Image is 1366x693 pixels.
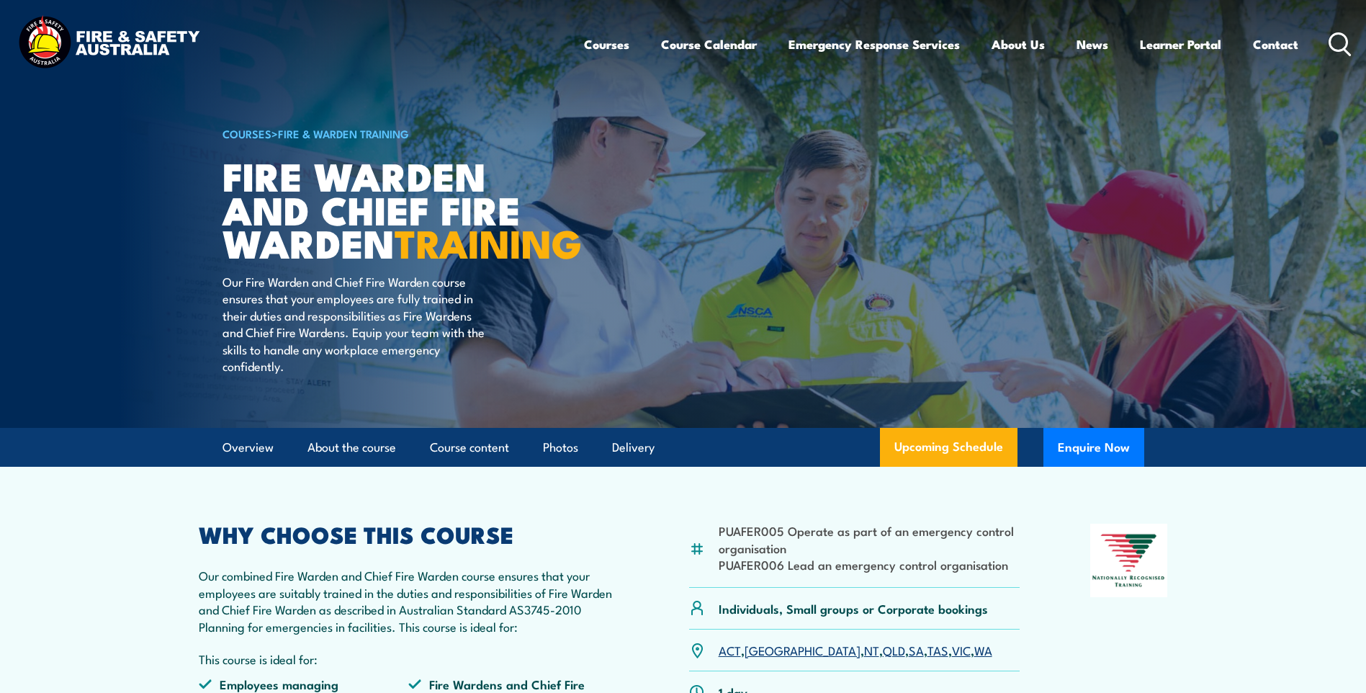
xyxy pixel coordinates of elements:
[719,556,1020,573] li: PUAFER006 Lead an emergency control organisation
[430,429,509,467] a: Course content
[612,429,655,467] a: Delivery
[719,641,741,658] a: ACT
[223,429,274,467] a: Overview
[223,125,271,141] a: COURSES
[1253,25,1298,63] a: Contact
[278,125,409,141] a: Fire & Warden Training
[719,600,988,617] p: Individuals, Small groups or Corporate bookings
[1077,25,1108,63] a: News
[788,25,960,63] a: Emergency Response Services
[992,25,1045,63] a: About Us
[199,567,619,635] p: Our combined Fire Warden and Chief Fire Warden course ensures that your employees are suitably tr...
[223,158,578,259] h1: Fire Warden and Chief Fire Warden
[223,273,485,374] p: Our Fire Warden and Chief Fire Warden course ensures that your employees are fully trained in the...
[883,641,905,658] a: QLD
[543,429,578,467] a: Photos
[661,25,757,63] a: Course Calendar
[307,429,396,467] a: About the course
[952,641,971,658] a: VIC
[927,641,948,658] a: TAS
[199,524,619,544] h2: WHY CHOOSE THIS COURSE
[199,650,619,667] p: This course is ideal for:
[719,642,992,658] p: , , , , , , ,
[719,522,1020,556] li: PUAFER005 Operate as part of an emergency control organisation
[909,641,924,658] a: SA
[395,212,582,272] strong: TRAINING
[584,25,629,63] a: Courses
[1090,524,1168,597] img: Nationally Recognised Training logo.
[1043,428,1144,467] button: Enquire Now
[223,125,578,142] h6: >
[1140,25,1221,63] a: Learner Portal
[864,641,879,658] a: NT
[745,641,861,658] a: [GEOGRAPHIC_DATA]
[880,428,1017,467] a: Upcoming Schedule
[974,641,992,658] a: WA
